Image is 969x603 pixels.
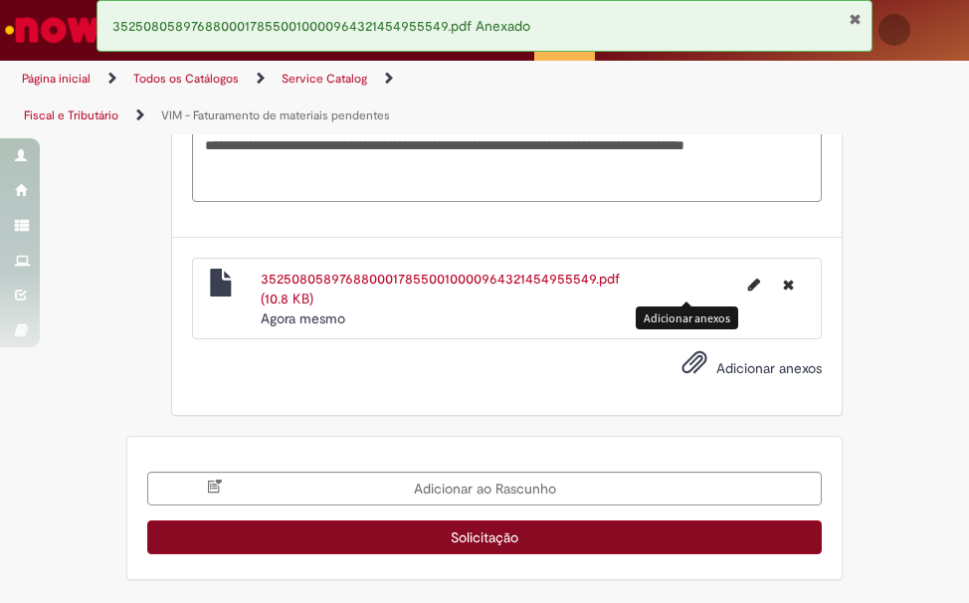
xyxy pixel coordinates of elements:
a: VIM - Faturamento de materiais pendentes [161,107,390,123]
textarea: Descrição [192,128,822,202]
img: ServiceNow [2,10,104,50]
button: Editar nome de arquivo 35250805897688000178550010000964321454955549.pdf [736,269,772,301]
span: 35250805897688000178550010000964321454955549.pdf Anexado [112,17,530,35]
a: Service Catalog [282,71,367,87]
button: Adicionar anexos [677,344,712,390]
button: Solicitação [147,520,822,554]
ul: Trilhas de página [15,61,470,134]
a: 35250805897688000178550010000964321454955549.pdf (10.8 KB) [261,270,620,307]
a: Página inicial [22,71,91,87]
span: Agora mesmo [261,309,345,327]
a: Fiscal e Tributário [24,107,118,123]
div: Adicionar anexos [636,306,738,329]
button: Excluir 35250805897688000178550010000964321454955549.pdf [771,269,806,301]
button: Adicionar ao Rascunho [147,472,822,505]
a: Todos os Catálogos [133,71,239,87]
span: Adicionar anexos [716,359,822,377]
button: Fechar Notificação [849,11,862,27]
time: 29/09/2025 09:25:32 [261,309,345,327]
